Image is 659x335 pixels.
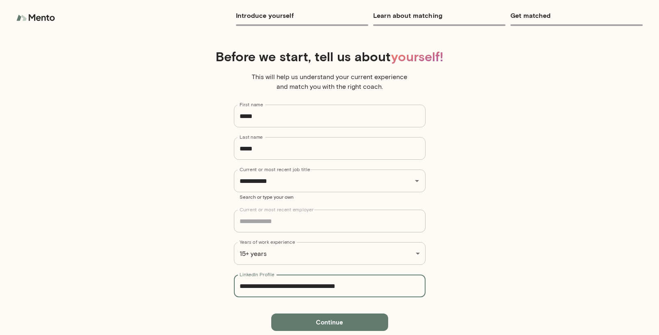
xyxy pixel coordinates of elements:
[240,166,310,173] label: Current or most recent job title
[236,10,368,21] h6: Introduce yourself
[16,10,57,26] img: logo
[24,49,635,64] h4: Before we start, tell us about
[240,271,274,278] label: LinkedIn Profile
[240,193,420,200] p: Search or type your own
[373,10,506,21] h6: Learn about matching
[234,242,426,265] div: 15+ years
[240,238,295,245] label: Years of work experience
[248,72,411,92] p: This will help us understand your current experience and match you with the right coach.
[411,175,423,187] button: Open
[240,206,313,213] label: Current or most recent employer
[510,10,643,21] h6: Get matched
[240,133,263,140] label: Last name
[391,48,443,64] span: yourself!
[240,101,263,108] label: First name
[271,314,388,331] button: Continue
